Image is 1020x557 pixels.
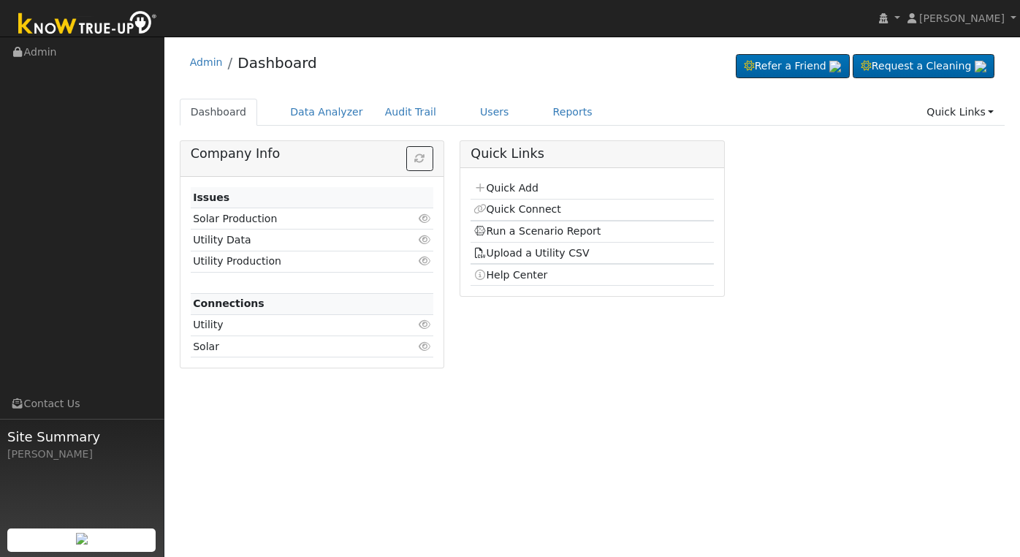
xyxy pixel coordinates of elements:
div: [PERSON_NAME] [7,447,156,462]
a: Users [469,99,520,126]
a: Dashboard [237,54,317,72]
td: Solar Production [191,208,395,230]
td: Solar [191,336,395,357]
strong: Issues [193,192,229,203]
a: Refer a Friend [736,54,850,79]
i: Click to view [418,235,431,245]
a: Reports [542,99,604,126]
span: [PERSON_NAME] [919,12,1005,24]
a: Run a Scenario Report [473,225,601,237]
a: Quick Links [916,99,1005,126]
td: Utility Data [191,230,395,251]
a: Admin [190,56,223,68]
img: Know True-Up [11,8,164,41]
a: Data Analyzer [279,99,374,126]
i: Click to view [418,256,431,266]
img: retrieve [975,61,986,72]
h5: Quick Links [471,146,713,162]
a: Help Center [473,269,548,281]
td: Utility Production [191,251,395,272]
a: Quick Add [473,182,538,194]
i: Click to view [418,341,431,352]
a: Request a Cleaning [853,54,994,79]
a: Quick Connect [473,203,561,215]
h5: Company Info [191,146,433,162]
a: Audit Trail [374,99,447,126]
i: Click to view [418,213,431,224]
strong: Connections [193,298,264,309]
img: retrieve [76,533,88,545]
a: Upload a Utility CSV [473,247,590,259]
td: Utility [191,314,395,336]
a: Dashboard [180,99,258,126]
img: retrieve [829,61,841,72]
i: Click to view [418,319,431,330]
span: Site Summary [7,427,156,447]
